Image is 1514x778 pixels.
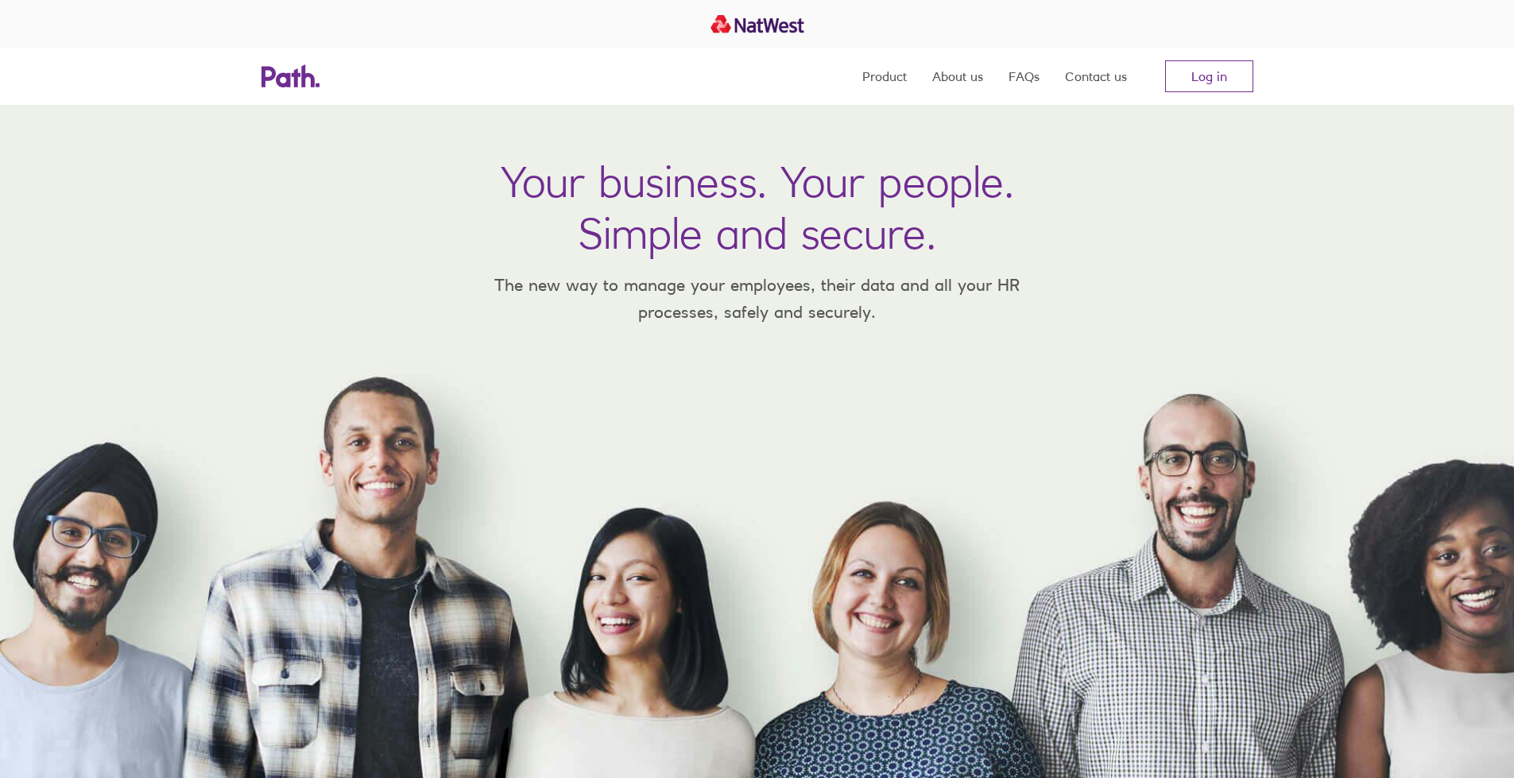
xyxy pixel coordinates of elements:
p: The new way to manage your employees, their data and all your HR processes, safely and securely. [471,272,1044,325]
a: About us [932,48,983,105]
a: Product [862,48,907,105]
h1: Your business. Your people. Simple and secure. [501,156,1014,259]
a: Contact us [1065,48,1127,105]
a: FAQs [1009,48,1040,105]
a: Log in [1165,60,1253,92]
